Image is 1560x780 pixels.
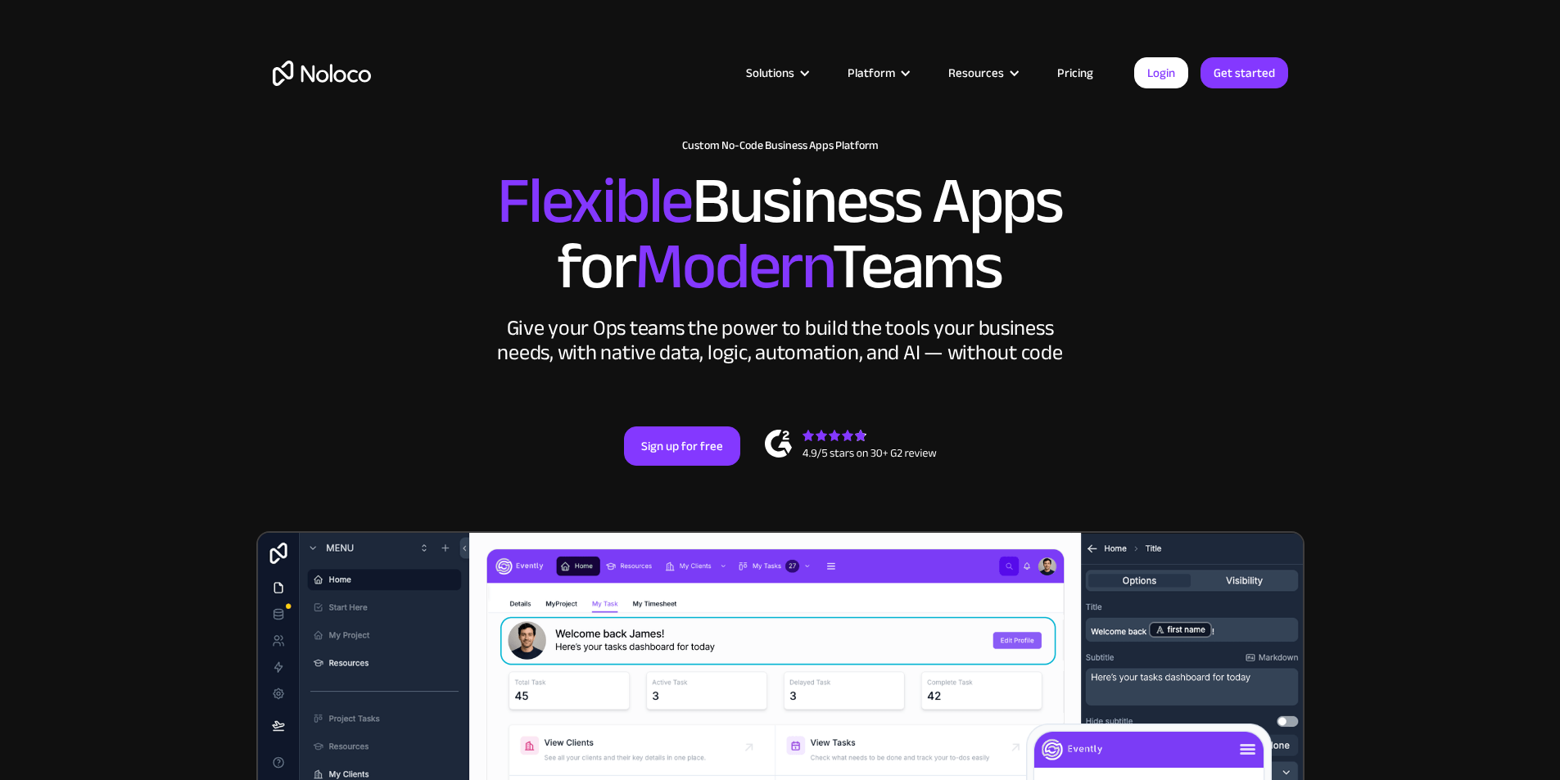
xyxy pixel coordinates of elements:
[948,62,1004,83] div: Resources
[494,316,1067,365] div: Give your Ops teams the power to build the tools your business needs, with native data, logic, au...
[746,62,794,83] div: Solutions
[497,140,692,262] span: Flexible
[635,205,832,327] span: Modern
[273,169,1288,300] h2: Business Apps for Teams
[848,62,895,83] div: Platform
[273,61,371,86] a: home
[726,62,827,83] div: Solutions
[928,62,1037,83] div: Resources
[1201,57,1288,88] a: Get started
[827,62,928,83] div: Platform
[1037,62,1114,83] a: Pricing
[1134,57,1188,88] a: Login
[624,426,740,466] a: Sign up for free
